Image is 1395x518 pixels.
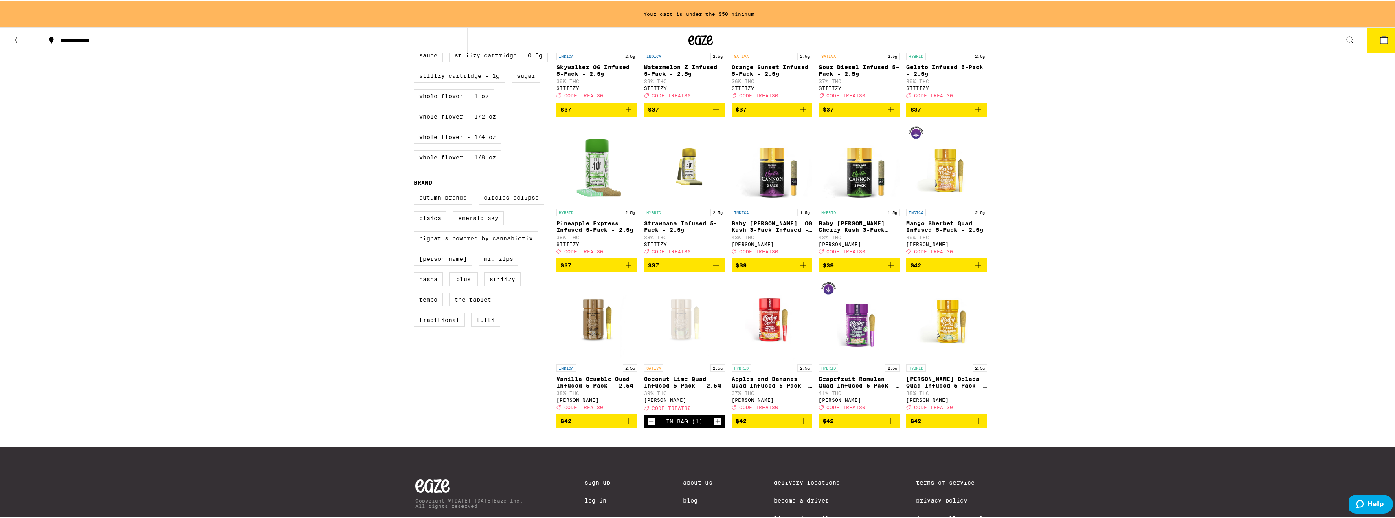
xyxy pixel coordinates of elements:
span: $37 [560,105,571,112]
span: $39 [736,261,747,267]
span: $39 [823,261,834,267]
label: Whole Flower - 1/4 oz [414,129,501,143]
a: Open page for Pineapple Express Infused 5-Pack - 2.5g from STIIIZY [556,122,637,257]
label: The Tablet [449,291,496,305]
p: HYBRID [819,207,838,215]
p: 2.5g [623,51,637,59]
p: Apples and Bananas Quad Infused 5-Pack - 2.5g [732,375,813,388]
a: Open page for Grapefruit Romulan Quad Infused 5-Pack - 2.5g from Jeeter [819,278,900,413]
a: Open page for Mango Sherbet Quad Infused 5-Pack - 2.5g from Jeeter [906,122,987,257]
a: Open page for Baby Cannon: Cherry Kush 3-Pack Infused - 1.5g from Jeeter [819,122,900,257]
label: [PERSON_NAME] [414,251,472,265]
button: Add to bag [644,257,725,271]
span: CODE TREAT30 [826,92,866,97]
button: Add to bag [556,257,637,271]
label: STIIIZY Cartridge - 1g [414,68,505,82]
button: Add to bag [819,257,900,271]
p: Pineapple Express Infused 5-Pack - 2.5g [556,219,637,232]
button: Add to bag [556,413,637,427]
span: $42 [910,417,921,423]
p: 2.5g [797,51,812,59]
div: STIIIZY [644,84,725,90]
span: CODE TREAT30 [739,403,778,409]
p: 2.5g [710,363,725,370]
a: Open page for Apples and Bananas Quad Infused 5-Pack - 2.5g from Jeeter [732,278,813,413]
span: CODE TREAT30 [826,403,866,409]
p: 2.5g [973,363,987,370]
span: CODE TREAT30 [739,248,778,253]
img: Jeeter - Apples and Bananas Quad Infused 5-Pack - 2.5g [732,278,813,359]
span: $42 [823,417,834,423]
label: STIIIZY Cartridge - 0.5g [449,47,548,61]
p: 43% THC [732,234,813,239]
span: CODE TREAT30 [652,404,691,410]
span: 1 [1383,37,1385,42]
p: HYBRID [819,363,838,370]
button: Add to bag [644,101,725,115]
button: Add to bag [732,101,813,115]
span: CODE TREAT30 [914,403,953,409]
p: 39% THC [644,77,725,83]
p: 43% THC [819,234,900,239]
p: HYBRID [644,207,663,215]
p: HYBRID [556,207,576,215]
span: CODE TREAT30 [564,92,603,97]
img: STIIIZY - Strawnana Infused 5-Pack - 2.5g [644,122,725,203]
button: Add to bag [819,101,900,115]
a: Open page for Strawnana Infused 5-Pack - 2.5g from STIIIZY [644,122,725,257]
p: INDICA [906,207,926,215]
p: SATIVA [819,51,838,59]
label: Whole Flower - 1/8 oz [414,149,501,163]
p: Coconut Lime Quad Infused 5-Pack - 2.5g [644,375,725,388]
iframe: Opens a widget where you can find more information [1349,494,1393,514]
div: [PERSON_NAME] [556,396,637,401]
legend: Brand [414,178,432,185]
p: 39% THC [906,234,987,239]
label: Emerald Sky [453,210,504,224]
button: Decrement [647,416,655,424]
p: Mango Sherbet Quad Infused 5-Pack - 2.5g [906,219,987,232]
p: HYBRID [906,51,926,59]
span: $37 [648,105,659,112]
label: STIIIZY [484,271,521,285]
p: INDICA [556,51,576,59]
div: [PERSON_NAME] [819,396,900,401]
button: Add to bag [906,257,987,271]
p: 2.5g [885,363,900,370]
p: 1.5g [797,207,812,215]
label: Tutti [471,312,500,326]
button: Add to bag [906,413,987,427]
div: [PERSON_NAME] [819,240,900,246]
p: INDICA [644,51,663,59]
p: 39% THC [644,389,725,395]
label: Whole Flower - 1/2 oz [414,108,501,122]
span: $42 [736,417,747,423]
p: 37% THC [819,77,900,83]
a: Open page for Coconut Lime Quad Infused 5-Pack - 2.5g from Jeeter [644,278,725,414]
label: CLSICS [414,210,446,224]
span: $37 [560,261,571,267]
label: Circles Eclipse [479,190,544,203]
p: 39% THC [556,77,637,83]
label: Whole Flower - 1 oz [414,88,494,102]
div: STIIIZY [732,84,813,90]
button: Increment [714,416,722,424]
p: 39% THC [906,77,987,83]
label: Mr. Zips [479,251,518,265]
p: Baby [PERSON_NAME]: Cherry Kush 3-Pack Infused - 1.5g [819,219,900,232]
p: 38% THC [556,389,637,395]
span: CODE TREAT30 [739,92,778,97]
p: Skywalker OG Infused 5-Pack - 2.5g [556,63,637,76]
div: STIIIZY [906,84,987,90]
p: 2.5g [885,51,900,59]
label: Autumn Brands [414,190,472,203]
p: 37% THC [732,389,813,395]
div: STIIIZY [556,84,637,90]
img: Jeeter - Pina Colada Quad Infused 5-Pack - 2.5g [906,278,987,359]
div: In Bag (1) [666,417,703,423]
button: Add to bag [732,257,813,271]
label: Sauce [414,47,443,61]
label: Tempo [414,291,443,305]
p: Sour Diesel Infused 5-Pack - 2.5g [819,63,900,76]
p: Copyright © [DATE]-[DATE] Eaze Inc. All rights reserved. [415,497,523,507]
